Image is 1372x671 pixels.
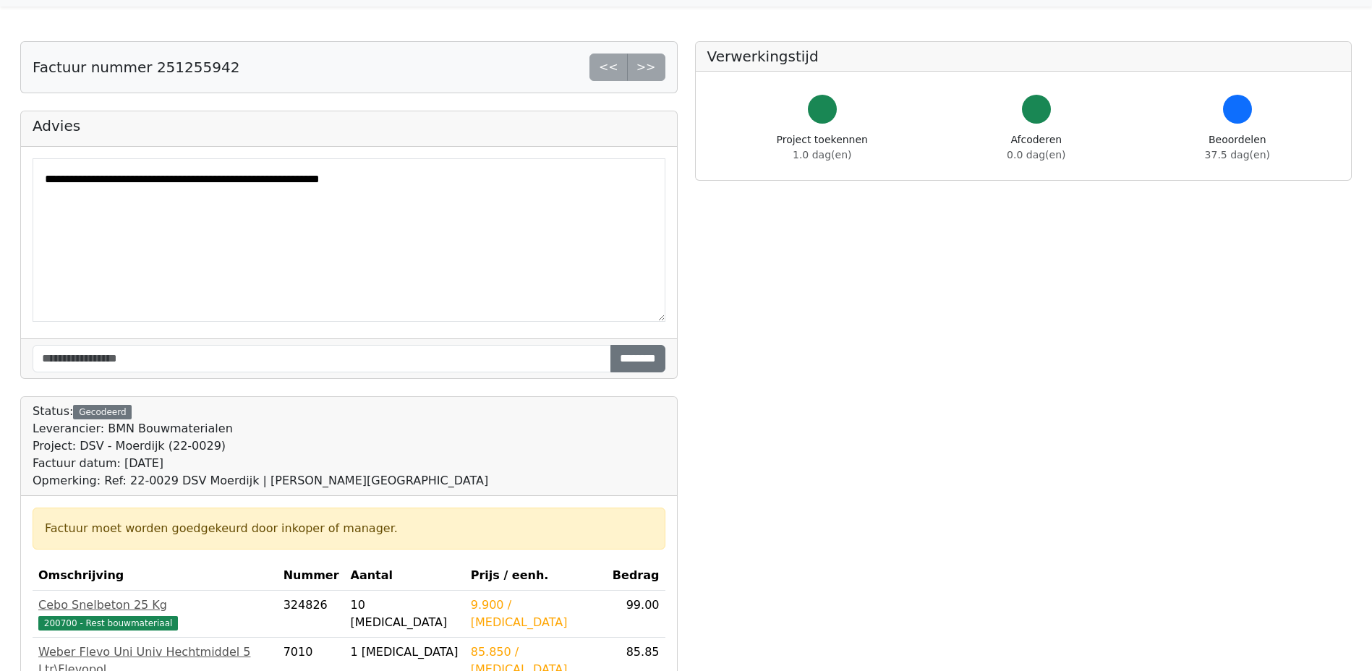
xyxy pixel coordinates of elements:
[707,48,1340,65] h5: Verwerkingstijd
[1205,132,1270,163] div: Beoordelen
[38,597,272,614] div: Cebo Snelbeton 25 Kg
[465,561,607,591] th: Prijs / eenh.
[1205,149,1270,161] span: 37.5 dag(en)
[33,59,239,76] h5: Factuur nummer 251255942
[793,149,851,161] span: 1.0 dag(en)
[33,561,278,591] th: Omschrijving
[777,132,868,163] div: Project toekennen
[33,472,488,490] div: Opmerking: Ref: 22-0029 DSV Moerdijk | [PERSON_NAME][GEOGRAPHIC_DATA]
[351,644,459,661] div: 1 [MEDICAL_DATA]
[278,561,345,591] th: Nummer
[33,403,488,490] div: Status:
[45,520,653,537] div: Factuur moet worden goedgekeurd door inkoper of manager.
[351,597,459,631] div: 10 [MEDICAL_DATA]
[607,591,665,638] td: 99.00
[33,117,665,134] h5: Advies
[33,437,488,455] div: Project: DSV - Moerdijk (22-0029)
[73,405,132,419] div: Gecodeerd
[345,561,465,591] th: Aantal
[471,597,601,631] div: 9.900 / [MEDICAL_DATA]
[607,561,665,591] th: Bedrag
[38,597,272,631] a: Cebo Snelbeton 25 Kg200700 - Rest bouwmateriaal
[33,455,488,472] div: Factuur datum: [DATE]
[1007,149,1065,161] span: 0.0 dag(en)
[1007,132,1065,163] div: Afcoderen
[33,420,488,437] div: Leverancier: BMN Bouwmaterialen
[278,591,345,638] td: 324826
[38,616,178,631] span: 200700 - Rest bouwmateriaal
